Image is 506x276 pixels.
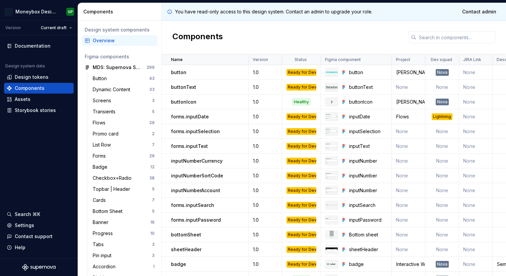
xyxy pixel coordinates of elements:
[90,261,157,272] a: Accordion1
[147,65,155,70] div: 269
[175,8,372,15] p: You have read-only access to this design system. Contact an admin to upgrade your role.
[349,217,388,223] div: inputPassword
[249,113,281,120] div: 1.0
[458,6,501,18] a: Contact admin
[93,119,108,126] div: Flows
[431,57,452,62] p: Dev squad
[150,220,155,225] div: 16
[90,250,157,261] a: Pin input3
[171,246,201,253] p: sheetHeader
[171,143,208,150] p: forms.inputText
[249,99,281,105] div: 1.0
[4,105,74,116] a: Storybook stories
[90,84,157,95] a: Dynamic Content33
[171,113,209,120] p: forms.inputDate
[392,213,425,227] td: None
[152,131,155,136] div: 2
[82,35,157,46] a: Overview
[171,217,221,223] p: forms.inputPassword
[459,198,493,213] td: None
[286,187,316,194] div: Ready for Dev
[38,23,75,33] button: Current draft
[5,63,45,69] div: Design system data
[15,74,49,80] div: Design tokens
[249,187,281,194] div: 1.0
[253,57,268,62] p: Version
[15,233,53,240] div: Contact support
[459,95,493,109] td: None
[349,99,388,105] div: buttonIcon
[459,80,493,95] td: None
[171,187,220,194] p: inputNumberAccount
[152,253,155,258] div: 3
[4,83,74,94] a: Components
[90,151,157,161] a: Forms29
[93,263,118,270] div: Accordion
[425,139,459,154] td: None
[4,231,74,242] button: Contact support
[171,69,186,76] p: button
[425,242,459,257] td: None
[153,264,155,269] div: 1
[328,98,336,106] img: buttonIcon
[349,187,388,194] div: inputNumber
[1,4,76,19] button: Moneybox Design SystemGP
[349,128,388,135] div: inputSelection
[93,142,113,148] div: List Row
[392,99,425,105] div: [PERSON_NAME]
[41,25,67,31] span: Current draft
[4,220,74,231] a: Settings
[90,217,157,228] a: Banner16
[149,76,155,81] div: 43
[286,128,316,135] div: Ready for Dev
[152,242,155,247] div: 3
[392,198,425,213] td: None
[171,202,214,209] p: forms.inputSearch
[90,195,157,206] a: Cards7
[326,262,338,267] img: badge
[349,231,388,238] div: Bottom sheet
[459,257,493,272] td: None
[4,94,74,105] a: Assets
[93,164,110,170] div: Badge
[4,242,74,253] button: Help
[459,154,493,168] td: None
[459,227,493,242] td: None
[432,113,452,120] div: Lightning
[459,124,493,139] td: None
[249,84,281,91] div: 1.0
[90,106,157,117] a: Transients5
[149,175,155,181] div: 38
[392,227,425,242] td: None
[152,209,155,214] div: 5
[459,168,493,183] td: None
[416,31,495,43] input: Search in components...
[171,99,196,105] p: buttonIcon
[396,57,410,62] p: Project
[425,213,459,227] td: None
[425,168,459,183] td: None
[392,69,425,76] div: [PERSON_NAME]
[249,246,281,253] div: 1.0
[294,57,307,62] p: Status
[326,84,338,91] img: buttonText
[286,158,316,164] div: Ready for Dev
[459,242,493,257] td: None
[15,85,45,92] div: Components
[171,57,183,62] p: Name
[150,164,155,170] div: 12
[326,129,338,133] img: inputSelection
[152,186,155,192] div: 5
[171,128,220,135] p: forms.inputSelection
[326,144,338,148] img: inputText
[85,53,155,60] div: Figma components
[152,142,155,148] div: 7
[93,130,121,137] div: Promo card
[249,202,281,209] div: 1.0
[326,71,338,73] img: button
[286,246,316,253] div: Ready for Dev
[15,222,34,229] div: Settings
[463,57,481,62] p: JIRA Link
[152,198,155,203] div: 7
[326,218,338,221] img: inputPassword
